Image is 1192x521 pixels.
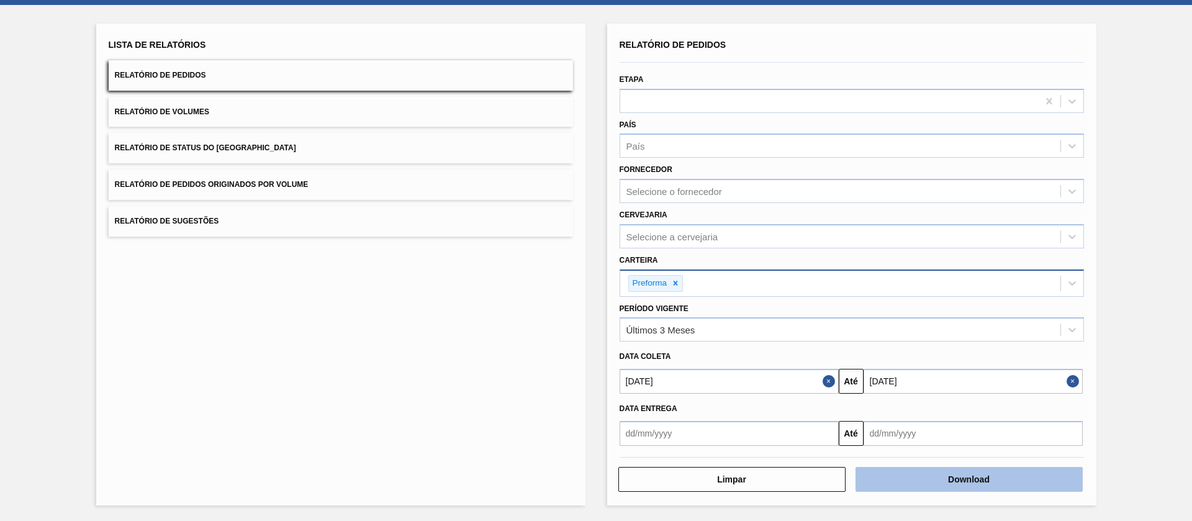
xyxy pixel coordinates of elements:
input: dd/mm/yyyy [620,421,839,446]
span: Data coleta [620,352,671,361]
button: Limpar [618,467,846,492]
span: Relatório de Pedidos [620,40,726,50]
button: Relatório de Status do [GEOGRAPHIC_DATA] [109,133,573,163]
span: Relatório de Pedidos Originados por Volume [115,180,309,189]
label: Período Vigente [620,304,689,313]
span: Data entrega [620,404,677,413]
input: dd/mm/yyyy [864,369,1083,394]
span: Relatório de Sugestões [115,217,219,225]
div: Preforma [629,276,669,291]
label: País [620,120,636,129]
span: Relatório de Pedidos [115,71,206,79]
input: dd/mm/yyyy [864,421,1083,446]
label: Fornecedor [620,165,672,174]
button: Até [839,421,864,446]
span: Relatório de Status do [GEOGRAPHIC_DATA] [115,143,296,152]
span: Relatório de Volumes [115,107,209,116]
div: Selecione o fornecedor [626,186,722,197]
button: Relatório de Pedidos [109,60,573,91]
button: Até [839,369,864,394]
label: Cervejaria [620,211,667,219]
button: Close [1067,369,1083,394]
span: Lista de Relatórios [109,40,206,50]
button: Relatório de Sugestões [109,206,573,237]
button: Download [856,467,1083,492]
input: dd/mm/yyyy [620,369,839,394]
button: Relatório de Volumes [109,97,573,127]
div: Últimos 3 Meses [626,325,695,335]
div: País [626,141,645,152]
label: Carteira [620,256,658,265]
button: Close [823,369,839,394]
label: Etapa [620,75,644,84]
button: Relatório de Pedidos Originados por Volume [109,170,573,200]
div: Selecione a cervejaria [626,231,718,242]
